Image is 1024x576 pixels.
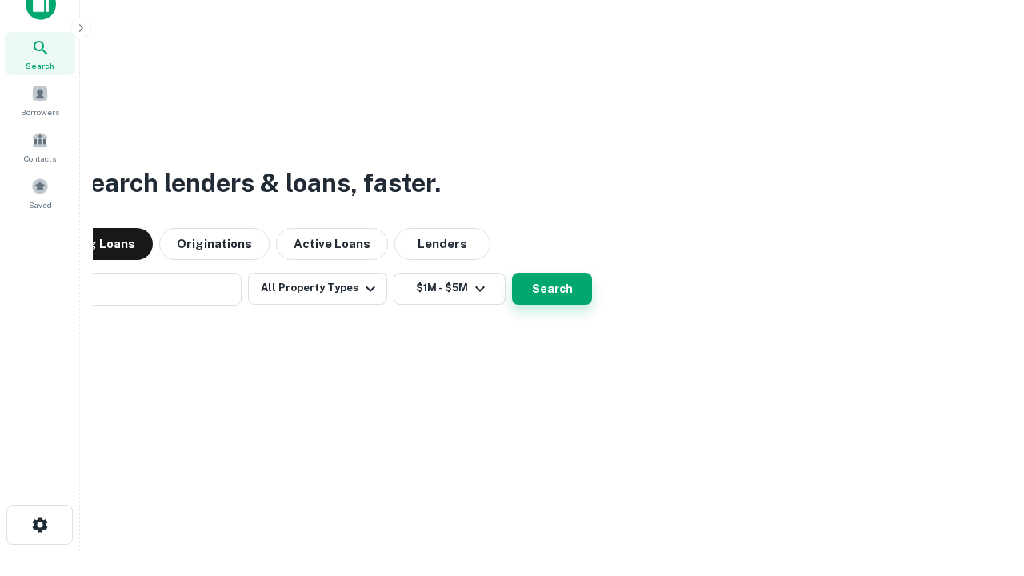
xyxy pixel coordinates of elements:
[394,228,490,260] button: Lenders
[21,106,59,118] span: Borrowers
[73,164,441,202] h3: Search lenders & loans, faster.
[24,152,56,165] span: Contacts
[5,78,75,122] a: Borrowers
[944,397,1024,474] iframe: Chat Widget
[29,198,52,211] span: Saved
[394,273,506,305] button: $1M - $5M
[512,273,592,305] button: Search
[248,273,387,305] button: All Property Types
[5,125,75,168] a: Contacts
[276,228,388,260] button: Active Loans
[5,171,75,214] a: Saved
[5,32,75,75] a: Search
[26,59,54,72] span: Search
[159,228,270,260] button: Originations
